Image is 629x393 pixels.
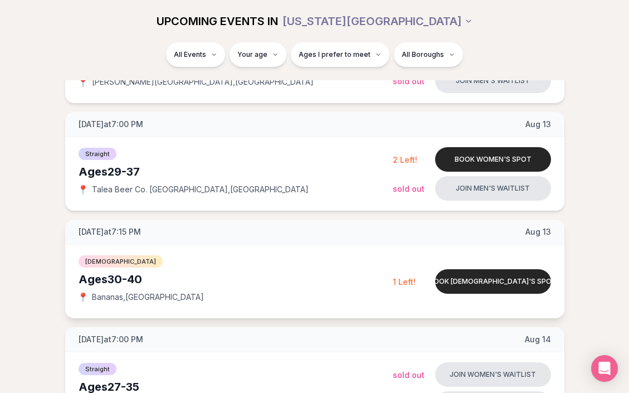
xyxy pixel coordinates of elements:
[435,362,551,387] button: Join women's waitlist
[282,9,473,33] button: [US_STATE][GEOGRAPHIC_DATA]
[525,334,551,345] span: Aug 14
[79,148,116,160] span: Straight
[157,13,278,29] span: UPCOMING EVENTS IN
[79,119,143,130] span: [DATE] at 7:00 PM
[79,164,393,179] div: Ages 29-37
[92,292,204,303] span: Bananas , [GEOGRAPHIC_DATA]
[79,255,163,268] span: [DEMOGRAPHIC_DATA]
[166,42,225,67] button: All Events
[79,293,87,302] span: 📍
[79,77,87,86] span: 📍
[79,271,393,287] div: Ages 30-40
[79,363,116,375] span: Straight
[393,76,425,86] span: Sold Out
[393,370,425,380] span: Sold Out
[79,226,141,237] span: [DATE] at 7:15 PM
[291,42,389,67] button: Ages I prefer to meet
[393,184,425,193] span: Sold Out
[435,69,551,93] button: Join men's waitlist
[525,119,551,130] span: Aug 13
[299,50,370,59] span: Ages I prefer to meet
[591,355,618,382] div: Open Intercom Messenger
[174,50,206,59] span: All Events
[394,42,463,67] button: All Boroughs
[393,277,416,287] span: 1 Left!
[402,50,444,59] span: All Boroughs
[79,334,143,345] span: [DATE] at 7:00 PM
[435,176,551,201] button: Join men's waitlist
[237,50,267,59] span: Your age
[435,147,551,172] button: Book women's spot
[525,226,551,237] span: Aug 13
[393,155,417,164] span: 2 Left!
[92,184,309,195] span: Talea Beer Co. [GEOGRAPHIC_DATA] , [GEOGRAPHIC_DATA]
[435,269,551,294] button: Book [DEMOGRAPHIC_DATA]'s spot
[92,76,314,88] span: [PERSON_NAME][GEOGRAPHIC_DATA] , [GEOGRAPHIC_DATA]
[79,185,87,194] span: 📍
[230,42,286,67] button: Your age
